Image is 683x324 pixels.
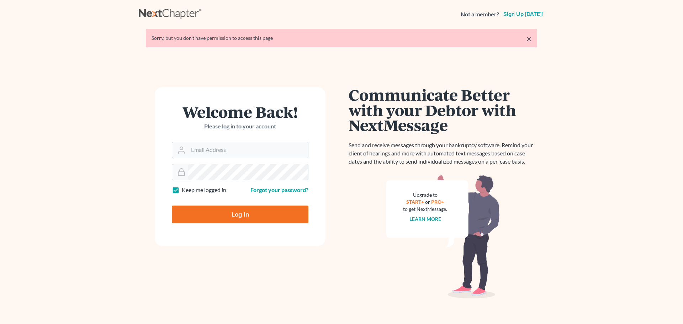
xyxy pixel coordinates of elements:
div: Upgrade to [403,191,447,198]
h1: Welcome Back! [172,104,308,119]
strong: Not a member? [461,10,499,18]
div: Sorry, but you don't have permission to access this page [152,34,531,42]
a: Learn more [409,216,441,222]
a: × [526,34,531,43]
a: Forgot your password? [250,186,308,193]
div: to get NextMessage. [403,206,447,213]
label: Keep me logged in [182,186,226,194]
a: START+ [406,199,424,205]
p: Send and receive messages through your bankruptcy software. Remind your client of hearings and mo... [349,141,537,166]
a: PRO+ [431,199,444,205]
input: Email Address [188,142,308,158]
p: Please log in to your account [172,122,308,131]
h1: Communicate Better with your Debtor with NextMessage [349,87,537,133]
img: nextmessage_bg-59042aed3d76b12b5cd301f8e5b87938c9018125f34e5fa2b7a6b67550977c72.svg [386,174,500,299]
a: Sign up [DATE]! [502,11,544,17]
input: Log In [172,206,308,223]
span: or [425,199,430,205]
